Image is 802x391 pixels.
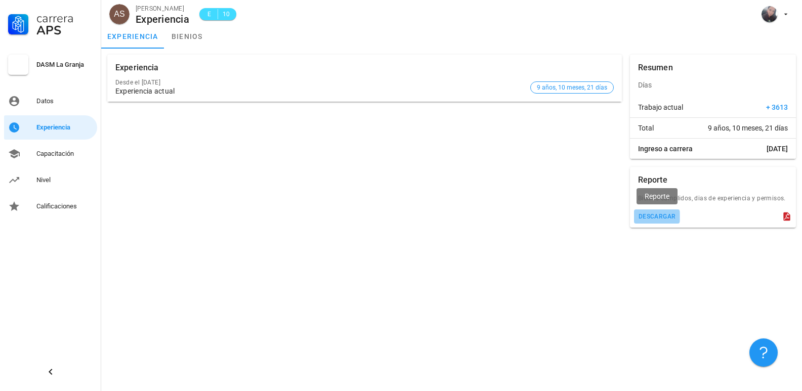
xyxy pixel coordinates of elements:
[537,82,607,93] span: 9 años, 10 meses, 21 días
[708,123,788,133] span: 9 años, 10 meses, 21 días
[36,123,93,132] div: Experiencia
[4,89,97,113] a: Datos
[638,55,673,81] div: Resumen
[4,168,97,192] a: Nivel
[136,14,189,25] div: Experiencia
[115,87,526,96] div: Experiencia actual
[115,55,159,81] div: Experiencia
[101,24,164,49] a: experiencia
[109,4,130,24] div: avatar
[222,9,230,19] span: 10
[638,167,667,193] div: Reporte
[630,193,796,209] div: Bienios cumplidos, dias de experiencia y permisos.
[205,9,214,19] span: E
[4,142,97,166] a: Capacitación
[638,123,654,133] span: Total
[638,144,693,154] span: Ingreso a carrera
[766,102,788,112] span: + 3613
[638,102,683,112] span: Trabajo actual
[136,4,189,14] div: [PERSON_NAME]
[634,209,680,224] button: descargar
[164,24,210,49] a: bienios
[762,6,778,22] div: avatar
[4,194,97,219] a: Calificaciones
[36,97,93,105] div: Datos
[114,4,124,24] span: AS
[638,213,676,220] div: descargar
[36,24,93,36] div: APS
[36,150,93,158] div: Capacitación
[36,202,93,210] div: Calificaciones
[630,73,796,97] div: Días
[767,144,788,154] span: [DATE]
[36,176,93,184] div: Nivel
[36,61,93,69] div: DASM La Granja
[36,12,93,24] div: Carrera
[4,115,97,140] a: Experiencia
[115,79,526,86] div: Desde el [DATE]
